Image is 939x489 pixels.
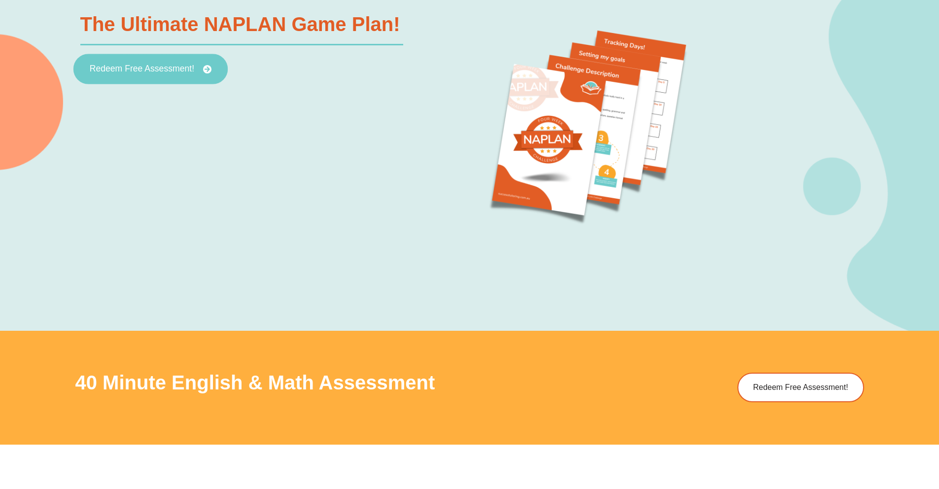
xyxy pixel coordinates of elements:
[770,378,939,489] iframe: Chat Widget
[80,14,400,34] h3: The Ultimate NAPLAN Game Plan!
[753,384,848,391] span: Redeem Free Assessment!
[73,54,227,85] a: Redeem Free Assessment!
[89,65,194,74] span: Redeem Free Assessment!
[737,373,864,402] a: Redeem Free Assessment!
[75,373,608,392] h3: 40 Minute English & Math Assessment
